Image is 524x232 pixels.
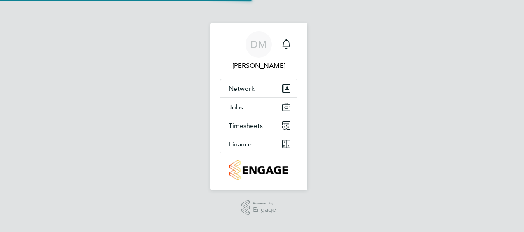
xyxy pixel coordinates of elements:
span: DM [250,39,267,50]
span: Timesheets [229,122,263,130]
span: Daniel Martin [220,61,297,71]
button: Timesheets [220,116,297,135]
img: countryside-properties-logo-retina.png [229,160,288,180]
span: Jobs [229,103,243,111]
span: Finance [229,140,252,148]
span: Powered by [253,200,276,207]
button: Jobs [220,98,297,116]
a: DM[PERSON_NAME] [220,31,297,71]
button: Finance [220,135,297,153]
nav: Main navigation [210,23,307,190]
span: Engage [253,206,276,213]
a: Powered byEngage [241,200,276,216]
span: Network [229,85,255,93]
a: Go to home page [220,160,297,180]
button: Network [220,79,297,97]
